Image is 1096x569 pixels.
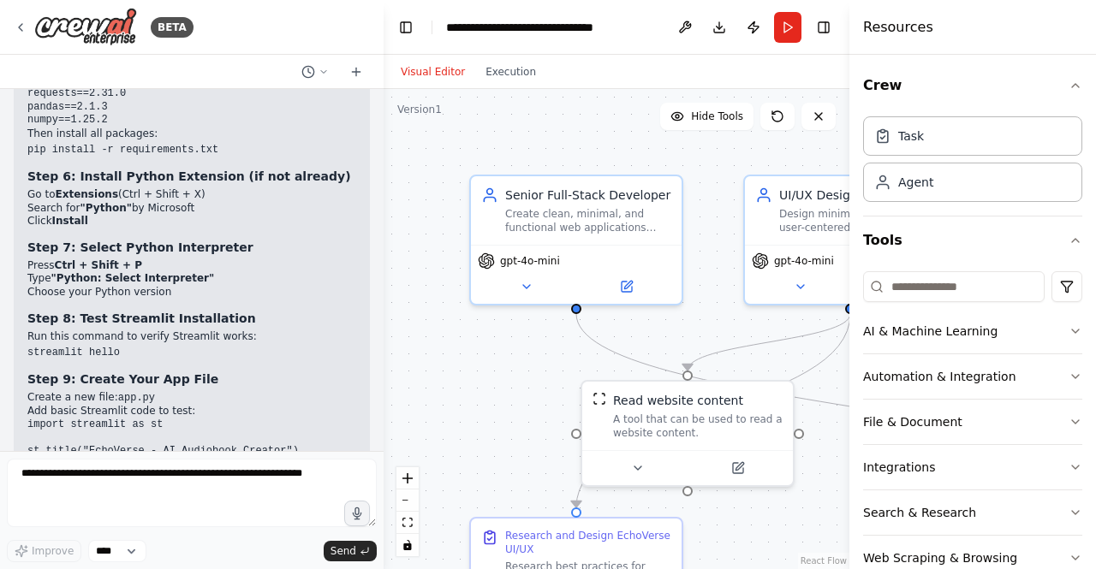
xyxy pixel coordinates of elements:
[27,215,356,228] li: Click
[27,311,256,325] strong: Step 8: Test Streamlit Installation
[660,103,753,130] button: Hide Tools
[691,110,743,123] span: Hide Tools
[396,534,419,556] button: toggle interactivity
[80,202,132,214] strong: "Python"
[118,392,155,404] code: app.py
[27,127,356,141] p: Then install all packages:
[801,556,847,566] a: React Flow attribution
[52,215,88,227] strong: Install
[27,144,218,156] code: pip install -r requirements.txt
[331,544,356,558] span: Send
[743,175,957,305] div: UI/UX Design SpecialistDesign minimal, accessible, and user-centered interfaces for the EchoVerse...
[863,445,1082,489] button: Integrations
[27,418,299,471] code: import streamlit as st st.title("EchoVerse - AI Audiobook Creator") st.write("Welcome to EchoVers...
[774,254,834,268] span: gpt-4o-mini
[863,216,1082,264] button: Tools
[505,187,671,204] div: Senior Full-Stack Developer
[898,174,933,191] div: Agent
[27,169,351,183] strong: Step 6: Install Python Extension (if not already)
[505,207,671,234] div: Create clean, minimal, and functional web applications using modern technologies like Python, Str...
[397,103,442,116] div: Version 1
[27,259,356,273] li: Press
[27,286,356,299] li: Choose your Python version
[344,501,370,526] button: Click to speak your automation idea
[32,544,74,558] span: Improve
[863,110,1082,216] div: Crew
[7,540,81,562] button: Improve
[390,62,475,82] button: Visual Editor
[863,400,1082,444] button: File & Document
[34,8,137,46] img: Logo
[342,62,370,82] button: Start a new chat
[593,392,606,406] img: ScrapeWebsiteTool
[27,272,356,286] li: Type
[469,175,683,305] div: Senior Full-Stack DeveloperCreate clean, minimal, and functional web applications using modern te...
[27,391,356,406] li: Create a new file:
[863,309,1082,353] button: AI & Machine Learning
[394,15,418,39] button: Hide left sidebar
[581,380,795,487] div: ScrapeWebsiteToolRead website contentA tool that can be used to read a website content.
[55,259,142,271] strong: Ctrl + Shift + P
[27,188,356,202] li: Go to (Ctrl + Shift + X)
[500,254,560,268] span: gpt-4o-mini
[27,330,356,344] p: Run this command to verify Streamlit works:
[27,405,356,418] li: Add basic Streamlit code to test:
[324,541,377,561] button: Send
[295,62,336,82] button: Switch to previous chat
[505,529,671,556] div: Research and Design EchoVerse UI/UX
[779,207,945,234] div: Design minimal, accessible, and user-centered interfaces for the EchoVerse audiobook creation too...
[568,314,859,507] g: Edge from d420ce94-eb56-4839-a841-3fbc1d843ae0 to ba94e766-383c-49c6-81b8-6784d8e94705
[396,467,419,556] div: React Flow controls
[56,188,119,200] strong: Extensions
[396,467,419,489] button: zoom in
[151,17,194,38] div: BETA
[863,354,1082,399] button: Automation & Integration
[27,202,356,216] li: Search for by Microsoft
[613,412,783,440] div: A tool that can be used to read a website content.
[578,276,675,297] button: Open in side panel
[27,347,120,359] code: streamlit hello
[396,512,419,534] button: fit view
[613,392,743,409] div: Read website content
[27,372,218,386] strong: Step 9: Create Your App File
[863,490,1082,535] button: Search & Research
[475,62,546,82] button: Execution
[812,15,836,39] button: Hide right sidebar
[898,127,924,145] div: Task
[779,187,945,204] div: UI/UX Design Specialist
[396,489,419,512] button: zoom out
[679,314,859,370] g: Edge from d420ce94-eb56-4839-a841-3fbc1d843ae0 to eccabf9a-5932-4e0d-a2f4-939950283a00
[863,62,1082,110] button: Crew
[27,240,253,254] strong: Step 7: Select Python Interpreter
[863,17,933,38] h4: Resources
[51,272,215,284] strong: "Python: Select Interpreter"
[689,458,786,478] button: Open in side panel
[446,19,639,36] nav: breadcrumb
